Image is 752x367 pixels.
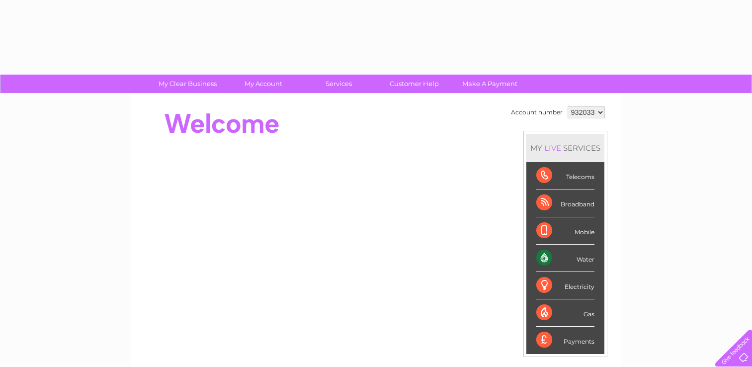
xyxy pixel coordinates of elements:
[298,75,380,93] a: Services
[449,75,531,93] a: Make A Payment
[542,143,563,153] div: LIVE
[536,272,594,299] div: Electricity
[147,75,229,93] a: My Clear Business
[536,217,594,245] div: Mobile
[536,299,594,327] div: Gas
[536,245,594,272] div: Water
[536,162,594,189] div: Telecoms
[536,189,594,217] div: Broadband
[222,75,304,93] a: My Account
[536,327,594,354] div: Payments
[373,75,455,93] a: Customer Help
[508,104,565,121] td: Account number
[526,134,604,162] div: MY SERVICES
